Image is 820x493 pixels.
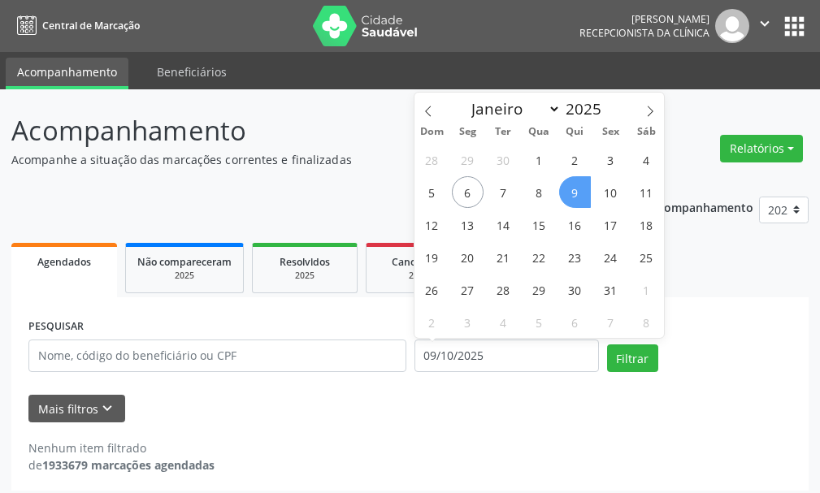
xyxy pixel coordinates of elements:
[28,314,84,339] label: PESQUISAR
[521,127,557,137] span: Qua
[595,144,627,175] span: Outubro 3, 2025
[523,176,555,208] span: Outubro 8, 2025
[631,209,662,240] span: Outubro 18, 2025
[464,97,562,120] select: Month
[720,135,803,162] button: Relatórios
[561,98,614,119] input: Year
[631,241,662,273] span: Outubro 25, 2025
[280,255,330,269] span: Resolvidos
[610,197,753,217] p: Ano de acompanhamento
[264,270,345,282] div: 2025
[523,209,555,240] span: Outubro 15, 2025
[523,241,555,273] span: Outubro 22, 2025
[414,339,599,372] input: Selecione um intervalo
[780,12,809,41] button: apps
[416,144,448,175] span: Setembro 28, 2025
[595,209,627,240] span: Outubro 17, 2025
[452,176,484,208] span: Outubro 6, 2025
[592,127,628,137] span: Sex
[28,339,406,372] input: Nome, código do beneficiário ou CPF
[98,400,116,417] i: keyboard_arrow_down
[28,456,215,474] div: de
[37,255,91,269] span: Agendados
[452,209,484,240] span: Outubro 13, 2025
[452,274,484,305] span: Outubro 27, 2025
[559,209,591,240] span: Outubro 16, 2025
[715,9,749,43] img: img
[488,209,519,240] span: Outubro 14, 2025
[595,241,627,273] span: Outubro 24, 2025
[595,274,627,305] span: Outubro 31, 2025
[42,457,215,473] strong: 1933679 marcações agendadas
[488,241,519,273] span: Outubro 21, 2025
[523,306,555,338] span: Novembro 5, 2025
[416,274,448,305] span: Outubro 26, 2025
[559,306,591,338] span: Novembro 6, 2025
[378,270,459,282] div: 2025
[42,19,140,32] span: Central de Marcação
[523,274,555,305] span: Outubro 29, 2025
[11,12,140,39] a: Central de Marcação
[416,241,448,273] span: Outubro 19, 2025
[749,9,780,43] button: 
[579,12,709,26] div: [PERSON_NAME]
[452,144,484,175] span: Setembro 29, 2025
[485,127,521,137] span: Ter
[137,270,232,282] div: 2025
[559,144,591,175] span: Outubro 2, 2025
[488,306,519,338] span: Novembro 4, 2025
[416,176,448,208] span: Outubro 5, 2025
[416,209,448,240] span: Outubro 12, 2025
[449,127,485,137] span: Seg
[756,15,774,32] i: 
[631,274,662,305] span: Novembro 1, 2025
[416,306,448,338] span: Novembro 2, 2025
[11,110,570,151] p: Acompanhamento
[557,127,592,137] span: Qui
[452,306,484,338] span: Novembro 3, 2025
[595,176,627,208] span: Outubro 10, 2025
[595,306,627,338] span: Novembro 7, 2025
[559,274,591,305] span: Outubro 30, 2025
[6,58,128,89] a: Acompanhamento
[523,144,555,175] span: Outubro 1, 2025
[28,439,215,456] div: Nenhum item filtrado
[11,151,570,168] p: Acompanhe a situação das marcações correntes e finalizadas
[392,255,446,269] span: Cancelados
[137,255,232,269] span: Não compareceram
[579,26,709,40] span: Recepcionista da clínica
[631,306,662,338] span: Novembro 8, 2025
[452,241,484,273] span: Outubro 20, 2025
[488,176,519,208] span: Outubro 7, 2025
[559,241,591,273] span: Outubro 23, 2025
[631,144,662,175] span: Outubro 4, 2025
[488,274,519,305] span: Outubro 28, 2025
[145,58,238,86] a: Beneficiários
[414,127,450,137] span: Dom
[28,395,125,423] button: Mais filtroskeyboard_arrow_down
[559,176,591,208] span: Outubro 9, 2025
[631,176,662,208] span: Outubro 11, 2025
[488,144,519,175] span: Setembro 30, 2025
[607,344,658,372] button: Filtrar
[628,127,664,137] span: Sáb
